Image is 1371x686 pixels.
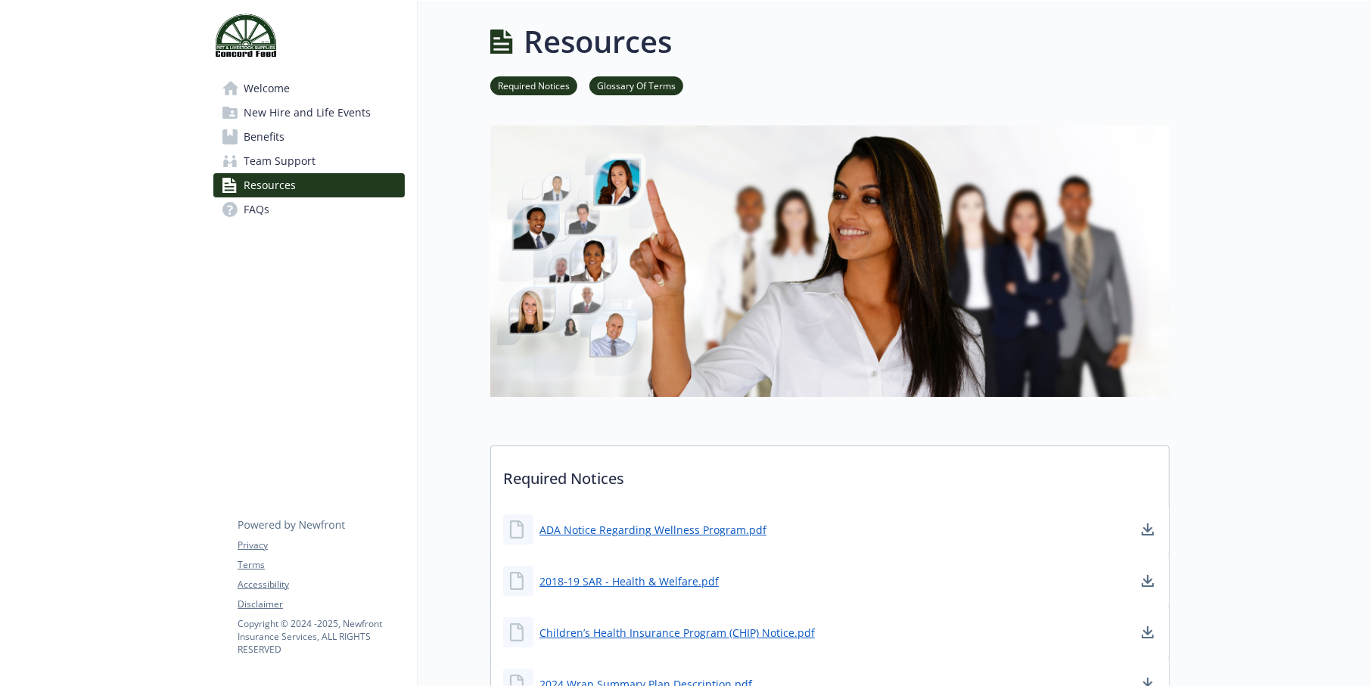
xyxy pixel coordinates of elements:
[1139,623,1157,641] a: download document
[213,197,405,222] a: FAQs
[1139,520,1157,539] a: download document
[238,617,404,656] p: Copyright © 2024 - 2025 , Newfront Insurance Services, ALL RIGHTS RESERVED
[491,446,1169,502] p: Required Notices
[244,149,316,173] span: Team Support
[1139,572,1157,590] a: download document
[238,578,404,591] a: Accessibility
[238,558,404,572] a: Terms
[244,173,296,197] span: Resources
[244,197,269,222] span: FAQs
[524,19,672,64] h1: Resources
[490,126,1170,397] img: resources page banner
[213,101,405,125] a: New Hire and Life Events
[238,539,404,552] a: Privacy
[244,125,284,149] span: Benefits
[244,76,290,101] span: Welcome
[213,125,405,149] a: Benefits
[213,149,405,173] a: Team Support
[539,625,815,641] a: Children’s Health Insurance Program (CHIP) Notice.pdf
[244,101,371,125] span: New Hire and Life Events
[589,78,683,92] a: Glossary Of Terms
[539,573,719,589] a: 2018-19 SAR - Health & Welfare.pdf
[539,522,766,538] a: ADA Notice Regarding Wellness Program.pdf
[213,173,405,197] a: Resources
[213,76,405,101] a: Welcome
[238,598,404,611] a: Disclaimer
[490,78,577,92] a: Required Notices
